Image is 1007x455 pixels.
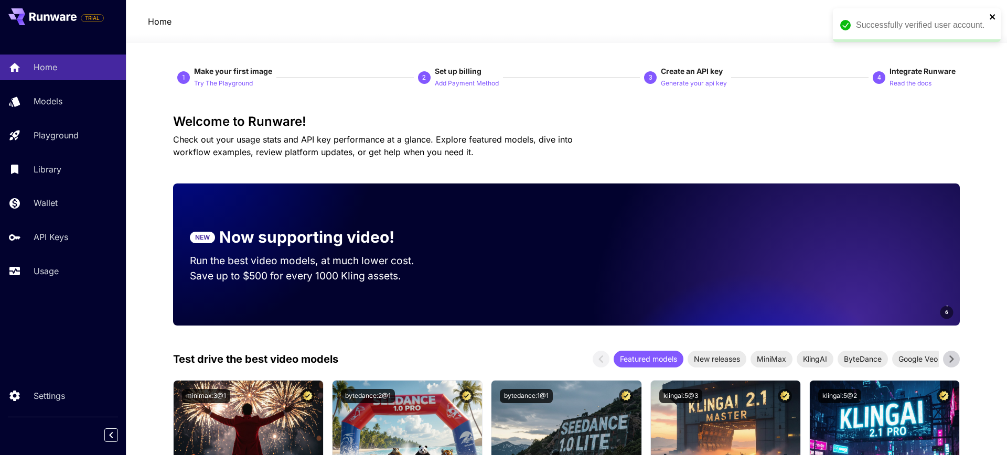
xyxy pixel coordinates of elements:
[890,79,931,89] p: Read the docs
[219,225,394,249] p: Now supporting video!
[81,14,103,22] span: TRIAL
[173,351,338,367] p: Test drive the best video models
[194,67,272,75] span: Make your first image
[459,389,474,403] button: Certified Model – Vetted for best performance and includes a commercial license.
[104,428,118,442] button: Collapse sidebar
[173,114,960,129] h3: Welcome to Runware!
[190,268,434,284] p: Save up to $500 for every 1000 Kling assets.
[856,19,986,31] div: Successfully verified user account.
[838,353,888,364] span: ByteDance
[661,77,727,89] button: Generate your api key
[34,163,61,176] p: Library
[892,351,944,367] div: Google Veo
[937,389,951,403] button: Certified Model – Vetted for best performance and includes a commercial license.
[435,79,499,89] p: Add Payment Method
[182,73,186,82] p: 1
[890,67,956,75] span: Integrate Runware
[34,265,59,277] p: Usage
[661,79,727,89] p: Generate your api key
[797,353,833,364] span: KlingAI
[661,67,723,75] span: Create an API key
[688,353,746,364] span: New releases
[614,353,683,364] span: Featured models
[435,77,499,89] button: Add Payment Method
[148,15,172,28] a: Home
[751,353,792,364] span: MiniMax
[182,389,230,403] button: minimax:3@1
[778,389,792,403] button: Certified Model – Vetted for best performance and includes a commercial license.
[818,389,861,403] button: klingai:5@2
[81,12,104,24] span: Add your payment card to enable full platform functionality.
[34,61,57,73] p: Home
[112,426,126,445] div: Collapse sidebar
[341,389,395,403] button: bytedance:2@1
[34,231,68,243] p: API Keys
[435,67,481,75] span: Set up billing
[797,351,833,367] div: KlingAI
[614,351,683,367] div: Featured models
[190,253,434,268] p: Run the best video models, at much lower cost.
[989,13,997,21] button: close
[659,389,702,403] button: klingai:5@3
[301,389,315,403] button: Certified Model – Vetted for best performance and includes a commercial license.
[194,77,253,89] button: Try The Playground
[173,134,573,157] span: Check out your usage stats and API key performance at a glance. Explore featured models, dive int...
[688,351,746,367] div: New releases
[34,95,62,107] p: Models
[194,79,253,89] p: Try The Playground
[422,73,426,82] p: 2
[500,389,553,403] button: bytedance:1@1
[34,389,65,402] p: Settings
[892,353,944,364] span: Google Veo
[148,15,172,28] nav: breadcrumb
[838,351,888,367] div: ByteDance
[877,73,881,82] p: 4
[890,77,931,89] button: Read the docs
[751,351,792,367] div: MiniMax
[619,389,633,403] button: Certified Model – Vetted for best performance and includes a commercial license.
[34,129,79,142] p: Playground
[945,308,948,316] span: 6
[649,73,652,82] p: 3
[195,233,210,242] p: NEW
[34,197,58,209] p: Wallet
